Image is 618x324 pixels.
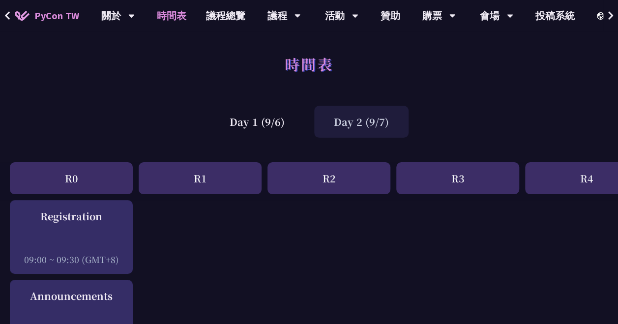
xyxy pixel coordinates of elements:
div: Registration [15,209,128,224]
span: PyCon TW [34,8,79,23]
div: R0 [10,162,133,194]
div: 09:00 ~ 09:30 (GMT+8) [15,253,128,265]
div: R1 [139,162,262,194]
div: Day 1 (9/6) [210,106,304,138]
img: Locale Icon [597,12,607,20]
a: PyCon TW [5,3,89,28]
div: R3 [396,162,519,194]
div: R2 [267,162,390,194]
h1: 時間表 [285,49,333,79]
div: Announcements [15,289,128,303]
img: Home icon of PyCon TW 2025 [15,11,29,21]
div: Day 2 (9/7) [314,106,409,138]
